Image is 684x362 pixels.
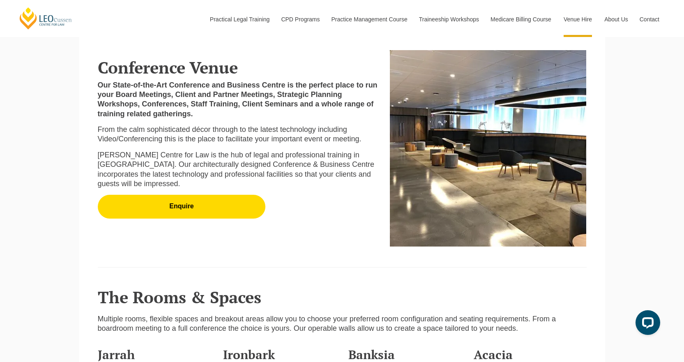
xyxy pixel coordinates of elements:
a: CPD Programs [275,2,325,37]
a: Venue Hire [557,2,598,37]
p: From the calm sophisticated décor through to the latest technology including Video/Conferencing t... [98,125,378,144]
p: [PERSON_NAME] Centre for Law is the hub of legal and professional training in [GEOGRAPHIC_DATA]. ... [98,150,378,189]
a: Medicare Billing Course [484,2,557,37]
h2: The Rooms & Spaces [98,288,587,306]
a: Practical Legal Training [204,2,275,37]
strong: Our State-of-the-Art Conference and Business Centre is the perfect place to run your Board Meetin... [98,81,378,118]
h3: Acacia [474,348,587,362]
img: Conference venue lounge area [390,50,586,247]
h3: Banksia [348,348,461,362]
a: Traineeship Workshops [413,2,484,37]
a: Contact [633,2,666,37]
h2: Conference Venue [98,58,378,76]
h3: Ironbark [223,348,336,362]
a: Practice Management Course [325,2,413,37]
a: Enquire [98,195,266,219]
a: [PERSON_NAME] Centre for Law [18,7,73,30]
a: About Us [598,2,633,37]
iframe: LiveChat chat widget [629,307,663,341]
h3: Jarrah [98,348,211,362]
p: Multiple rooms, flexible spaces and breakout areas allow you to choose your preferred room config... [98,314,587,334]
